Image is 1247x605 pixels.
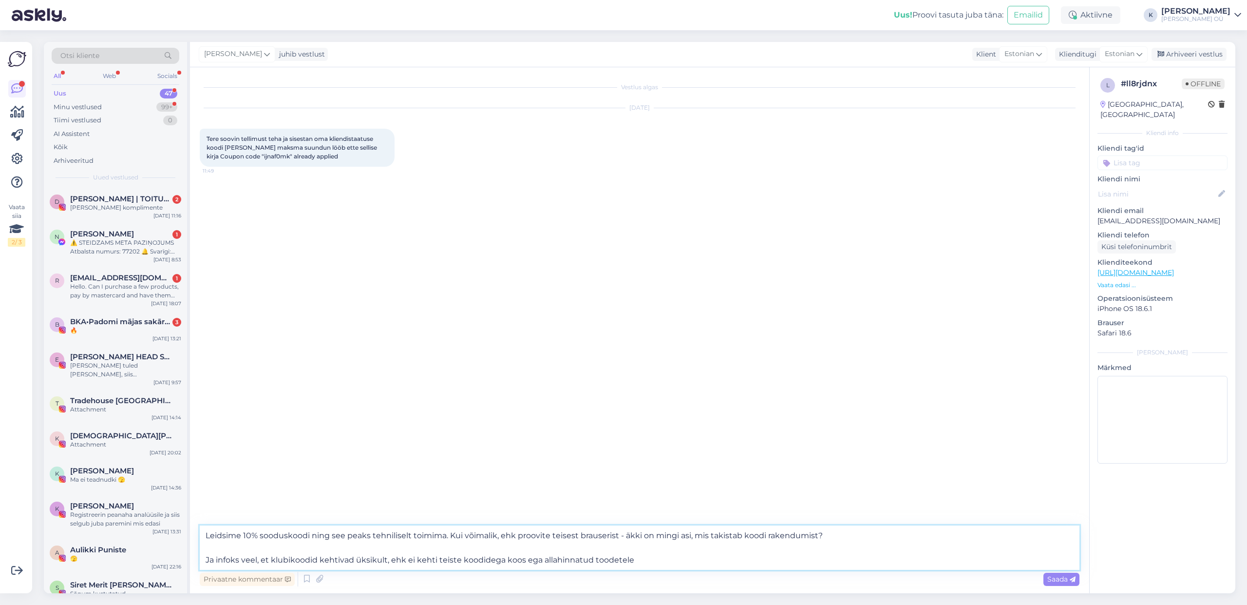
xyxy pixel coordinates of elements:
[55,505,59,512] span: K
[894,10,912,20] b: Uus!
[151,563,181,570] div: [DATE] 22:16
[155,70,179,82] div: Socials
[55,198,59,205] span: D
[55,549,59,556] span: A
[1100,99,1208,120] div: [GEOGRAPHIC_DATA], [GEOGRAPHIC_DATA]
[70,554,181,563] div: 🫣
[1097,129,1228,137] div: Kliendi info
[1097,304,1228,314] p: iPhone OS 18.6.1
[1097,230,1228,240] p: Kliendi telefon
[55,233,59,240] span: N
[160,89,177,98] div: 47
[1097,348,1228,357] div: [PERSON_NAME]
[200,83,1079,92] div: Vestlus algas
[1105,49,1134,59] span: Estonian
[153,256,181,263] div: [DATE] 8:53
[204,49,262,59] span: [PERSON_NAME]
[152,528,181,535] div: [DATE] 13:31
[54,129,90,139] div: AI Assistent
[1121,78,1182,90] div: # ll8rjdnx
[70,405,181,414] div: Attachment
[200,103,1079,112] div: [DATE]
[52,70,63,82] div: All
[56,584,59,591] span: S
[8,203,25,247] div: Vaata siia
[70,238,181,256] div: ⚠️ STEIDZAMS META PAZIŅOJUMS Atbalsta numurs: 77202 🔔 Svarīgi: Tavs konts un 𝐅𝐀𝐂𝐄𝐁𝐎𝐎𝐊 lapa [DOMAI...
[1097,293,1228,304] p: Operatsioonisüsteem
[1061,6,1120,24] div: Aktiivne
[1152,48,1227,61] div: Arhiveeri vestlus
[1047,575,1076,584] span: Saada
[275,49,325,59] div: juhib vestlust
[55,321,59,328] span: B
[1097,318,1228,328] p: Brauser
[54,89,66,98] div: Uus
[93,173,138,182] span: Uued vestlused
[1097,156,1228,170] input: Lisa tag
[101,70,118,82] div: Web
[1097,268,1174,277] a: [URL][DOMAIN_NAME]
[8,50,26,68] img: Askly Logo
[54,142,68,152] div: Kõik
[70,467,134,475] span: KATRI TELLER
[70,440,181,449] div: Attachment
[172,274,181,283] div: 1
[70,589,181,598] div: Sõnum kustutatud
[54,102,102,112] div: Minu vestlused
[200,573,295,586] div: Privaatne kommentaar
[1007,6,1049,24] button: Emailid
[54,116,101,125] div: Tiimi vestlused
[1097,257,1228,268] p: Klienditeekond
[55,470,59,477] span: K
[1097,281,1228,290] p: Vaata edasi ...
[70,581,171,589] span: Siret Merit Masso /UGC SISULOOJA
[153,379,181,386] div: [DATE] 9:57
[1106,81,1110,89] span: l
[54,156,94,166] div: Arhiveeritud
[55,277,59,284] span: r
[55,356,59,363] span: E
[153,212,181,219] div: [DATE] 11:16
[163,116,177,125] div: 0
[207,135,378,160] span: Tere soovin tellimust teha ja sisestan oma kliendistaatuse koodi [PERSON_NAME] maksma suundun löö...
[70,282,181,300] div: Hello. Can I purchase a few products, pay by mastercard and have them shipped to [GEOGRAPHIC_DATA]?
[1097,143,1228,154] p: Kliendi tag'id
[172,230,181,239] div: 1
[972,49,996,59] div: Klient
[70,317,171,326] span: BKA•Padomi mājas sakārtošanai•Ar mīlestību pret sevi un dabu
[200,526,1079,570] textarea: Leidsime 10% sooduskoodi ning see peaks tehniliselt toimima. Kui võimalik, ehk proovite teisest b...
[70,510,181,528] div: Registreerin peanaha analüüsile ja siis selgub juba paremini mis edasi
[150,449,181,456] div: [DATE] 20:02
[70,546,126,554] span: Aulikki Puniste
[70,431,171,440] span: KRISTA LEŠKĒVIČA skaistums, dzīve, grāmatas, lasīšana
[156,102,177,112] div: 99+
[1004,49,1034,59] span: Estonian
[60,51,99,61] span: Otsi kliente
[172,318,181,327] div: 3
[1097,240,1176,254] div: Küsi telefoninumbrit
[1098,189,1216,199] input: Lisa nimi
[70,361,181,379] div: [PERSON_NAME] tuled [PERSON_NAME], siis [PERSON_NAME] vitamiine ka
[70,230,134,238] span: Nitin Surve
[151,484,181,491] div: [DATE] 14:36
[894,9,1003,21] div: Proovi tasuta juba täna:
[1097,206,1228,216] p: Kliendi email
[70,396,171,405] span: Tradehouse Latvia
[55,435,59,442] span: K
[70,502,134,510] span: Kristiina Raa
[1182,78,1225,89] span: Offline
[70,273,171,282] span: ripleybanfield@ns.sympatico.ca
[203,167,239,175] span: 11:49
[152,335,181,342] div: [DATE] 13:21
[56,400,59,407] span: T
[151,300,181,307] div: [DATE] 18:07
[70,195,171,203] span: DIANA | TOITUMISNŌUSTAJA | TREENER | ONLINE TUGI PROGRAMM
[70,352,171,361] span: Evella HEAD SPA & heaolusalong | peamassaaž | HEAD SPA TALLINN
[1097,363,1228,373] p: Märkmed
[1097,216,1228,226] p: [EMAIL_ADDRESS][DOMAIN_NAME]
[151,414,181,421] div: [DATE] 14:14
[172,195,181,204] div: 2
[8,238,25,247] div: 2 / 3
[1144,8,1157,22] div: K
[1161,7,1241,23] a: [PERSON_NAME][PERSON_NAME] OÜ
